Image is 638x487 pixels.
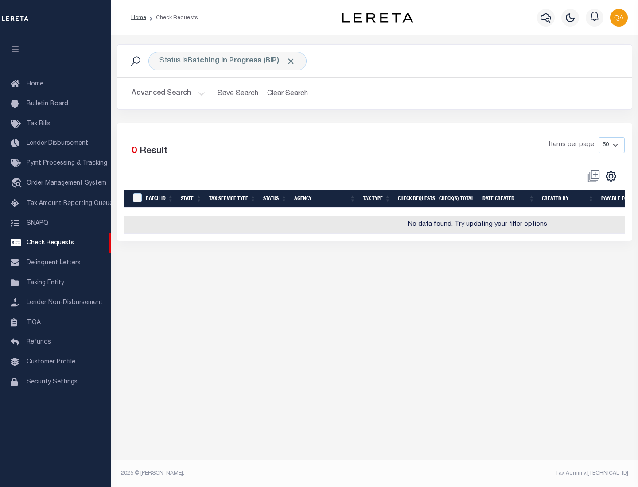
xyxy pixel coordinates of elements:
th: Tax Type: activate to sort column ascending [359,190,394,208]
div: Status is [148,52,307,70]
th: State: activate to sort column ascending [177,190,206,208]
span: Items per page [549,140,594,150]
span: Bulletin Board [27,101,68,107]
span: Tax Bills [27,121,51,127]
button: Save Search [212,85,264,102]
label: Result [140,144,167,158]
button: Advanced Search [132,85,205,102]
th: Batch Id: activate to sort column ascending [142,190,177,208]
span: Delinquent Letters [27,260,81,266]
span: Lender Non-Disbursement [27,300,103,306]
th: Check(s) Total [436,190,479,208]
th: Status: activate to sort column ascending [260,190,291,208]
b: Batching In Progress (BIP) [187,58,296,65]
span: Order Management System [27,180,106,186]
div: 2025 © [PERSON_NAME]. [114,469,375,477]
th: Tax Service Type: activate to sort column ascending [206,190,260,208]
span: Lender Disbursement [27,140,88,147]
img: logo-dark.svg [342,13,413,23]
span: Customer Profile [27,359,75,365]
span: SNAPQ [27,220,48,226]
img: svg+xml;base64,PHN2ZyB4bWxucz0iaHR0cDovL3d3dy53My5vcmcvMjAwMC9zdmciIHBvaW50ZXItZXZlbnRzPSJub25lIi... [610,9,628,27]
span: Security Settings [27,379,78,385]
span: Check Requests [27,240,74,246]
span: Taxing Entity [27,280,64,286]
th: Date Created: activate to sort column ascending [479,190,538,208]
th: Check Requests [394,190,436,208]
span: Tax Amount Reporting Queue [27,201,113,207]
span: TIQA [27,319,41,325]
button: Clear Search [264,85,312,102]
li: Check Requests [146,14,198,22]
th: Created By: activate to sort column ascending [538,190,598,208]
span: 0 [132,147,137,156]
i: travel_explore [11,178,25,189]
th: Agency: activate to sort column ascending [291,190,359,208]
div: Tax Admin v.[TECHNICAL_ID] [381,469,628,477]
span: Home [27,81,43,87]
a: Home [131,15,146,20]
span: Refunds [27,339,51,345]
span: Click to Remove [286,57,296,66]
span: Pymt Processing & Tracking [27,160,107,166]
